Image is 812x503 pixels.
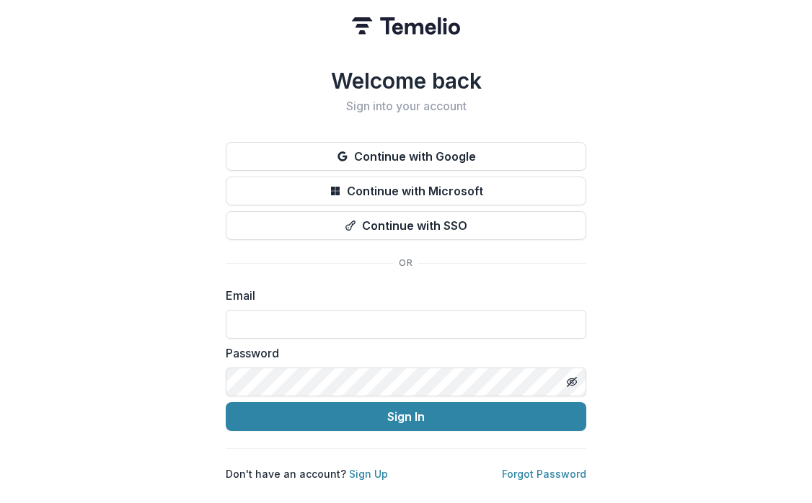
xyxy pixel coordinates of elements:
[226,344,578,362] label: Password
[352,17,460,35] img: Temelio
[226,177,586,205] button: Continue with Microsoft
[226,211,586,240] button: Continue with SSO
[226,402,586,431] button: Sign In
[560,370,583,393] button: Toggle password visibility
[226,466,388,481] p: Don't have an account?
[349,468,388,480] a: Sign Up
[226,99,586,113] h2: Sign into your account
[226,287,578,304] label: Email
[226,142,586,171] button: Continue with Google
[226,68,586,94] h1: Welcome back
[502,468,586,480] a: Forgot Password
